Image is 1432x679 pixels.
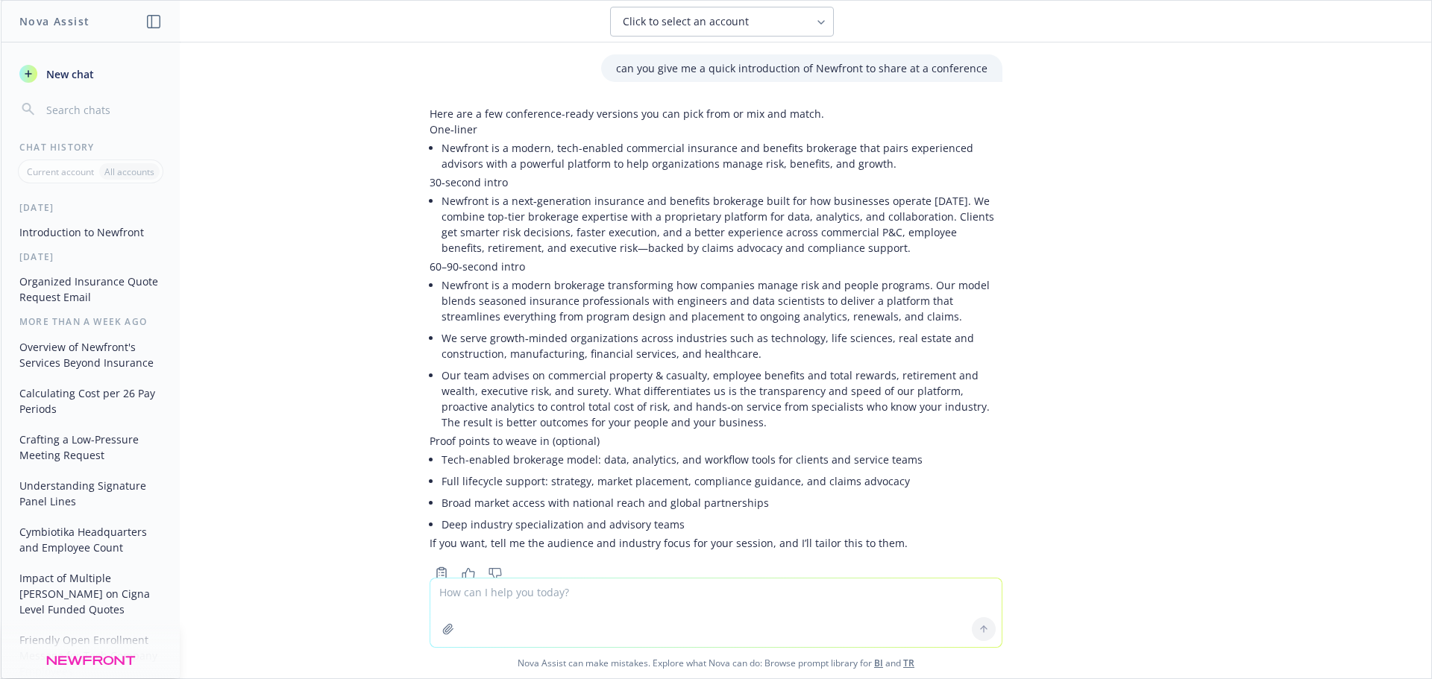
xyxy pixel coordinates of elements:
p: If you want, tell me the audience and industry focus for your session, and I’ll tailor this to them. [430,535,1002,551]
span: New chat [43,66,94,82]
button: Thumbs down [483,563,507,584]
li: Deep industry specialization and advisory teams [442,514,1002,535]
div: [DATE] [1,250,180,263]
p: All accounts [104,165,154,178]
button: Overview of Newfront's Services Beyond Insurance [13,335,168,375]
li: Tech-enabled brokerage model: data, analytics, and workflow tools for clients and service teams [442,449,1002,470]
p: can you give me a quick introduction of Newfront to share at a conference [616,60,987,76]
li: Newfront is a modern, tech-enabled commercial insurance and benefits brokerage that pairs experie... [442,137,1002,174]
span: Nova Assist can make mistakes. Explore what Nova can do: Browse prompt library for and [7,648,1425,678]
button: Calculating Cost per 26 Pay Periods [13,381,168,421]
button: Impact of Multiple [PERSON_NAME] on Cigna Level Funded Quotes [13,566,168,622]
h1: Nova Assist [19,13,89,29]
button: Click to select an account [610,7,834,37]
button: New chat [13,60,168,87]
p: Proof points to weave in (optional) [430,433,1002,449]
p: 30‑second intro [430,174,1002,190]
li: Full lifecycle support: strategy, market placement, compliance guidance, and claims advocacy [442,470,1002,492]
a: TR [903,657,914,669]
span: Click to select an account [623,14,749,29]
div: [DATE] [1,201,180,214]
p: Current account [27,165,94,178]
button: Understanding Signature Panel Lines [13,473,168,514]
li: We serve growth‑minded organizations across industries such as technology, life sciences, real es... [442,327,1002,364]
button: Crafting a Low-Pressure Meeting Request [13,427,168,467]
input: Search chats [43,99,162,120]
a: BI [874,657,883,669]
button: Organized Insurance Quote Request Email [13,269,168,309]
svg: Copy to clipboard [435,566,448,580]
p: Here are a few conference-ready versions you can pick from or mix and match. [430,106,1002,121]
li: Our team advises on commercial property & casualty, employee benefits and total rewards, retireme... [442,364,1002,433]
div: Chat History [1,141,180,154]
p: One‑liner [430,121,1002,137]
div: More than a week ago [1,315,180,328]
button: Introduction to Newfront [13,220,168,244]
p: 60–90‑second intro [430,259,1002,274]
button: Cymbiotika Headquarters and Employee Count [13,519,168,560]
li: Broad market access with national reach and global partnerships [442,492,1002,514]
li: Newfront is a modern brokerage transforming how companies manage risk and people programs. Our mo... [442,274,1002,327]
li: Newfront is a next‑generation insurance and benefits brokerage built for how businesses operate [... [442,190,1002,259]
